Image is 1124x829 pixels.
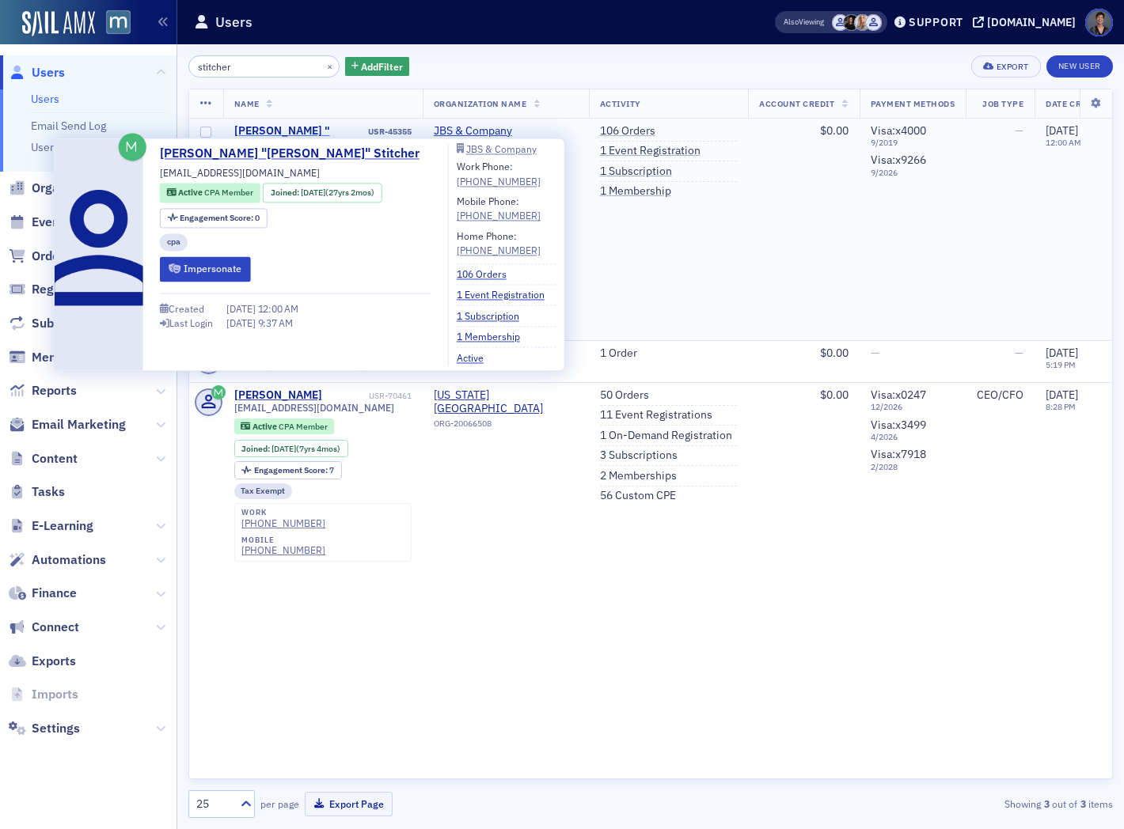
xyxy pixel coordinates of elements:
span: Visa : x9266 [871,153,926,167]
img: SailAMX [106,10,131,35]
a: [PHONE_NUMBER] [457,244,541,258]
span: Automations [32,551,106,569]
div: ORG-20066508 [434,418,578,434]
span: 12 / 2026 [871,402,955,412]
span: Amanda O'Dell [832,14,849,31]
button: AddFilter [345,57,410,77]
a: Tasks [9,483,65,501]
a: 1 Event Registration [457,288,556,302]
span: 4 / 2026 [871,432,955,442]
a: Orders [9,248,70,265]
span: [EMAIL_ADDRESS][DOMAIN_NAME] [160,166,320,180]
div: (7yrs 4mos) [272,444,340,454]
button: Export [971,55,1040,78]
span: [DATE] [1046,346,1078,360]
a: New User [1046,55,1113,78]
a: [PHONE_NUMBER] [457,174,541,188]
a: 1 Event Registration [600,144,701,158]
a: Connect [9,619,79,636]
span: Tasks [32,483,65,501]
strong: 3 [1077,797,1088,811]
span: Reports [32,382,77,399]
a: 1 Subscription [600,165,672,179]
a: 1 Membership [457,330,532,344]
span: Joined : [241,444,272,454]
span: E-Learning [32,517,93,535]
span: Virginia Aquarium & Marine Science Center [434,388,578,416]
span: Name [234,98,260,109]
span: [DATE] [226,303,258,316]
span: 2 / 2028 [871,462,955,472]
div: work [241,508,325,517]
div: cpa [160,233,188,252]
a: Active [457,350,496,365]
a: 11 Event Registrations [600,408,712,422]
input: Search… [188,55,340,78]
div: mobile [241,536,325,545]
div: JBS & Company [466,145,537,153]
span: Justin Chase [865,14,882,31]
a: 1 Membership [600,184,671,199]
span: Add Filter [361,59,403,74]
a: Exports [9,653,76,670]
span: Job Type [982,98,1023,109]
div: Home Phone: [457,229,541,258]
span: Account Credit [759,98,834,109]
span: Engagement Score : [180,212,255,223]
time: 8:28 PM [1046,401,1076,412]
a: [PERSON_NAME] "[PERSON_NAME]" Stitcher [160,144,431,163]
span: 9 / 2019 [871,138,955,148]
div: [PHONE_NUMBER] [457,209,541,223]
span: Emily Trott [854,14,871,31]
div: 0 [180,214,260,222]
a: 56 Custom CPE [600,489,676,503]
span: Memberships [32,349,109,366]
a: Subscriptions [9,315,110,332]
a: 50 Orders [600,388,649,403]
span: Visa : x4000 [871,123,926,138]
span: Visa : x0247 [871,388,926,402]
span: Exports [32,653,76,670]
a: Users [9,64,65,81]
a: Events & Products [9,214,137,231]
span: CPA Member [204,187,253,199]
div: [PHONE_NUMBER] [241,517,325,529]
a: 2 Memberships [600,469,677,483]
a: User Custom CPE [31,140,117,154]
a: 1 Order [600,346,637,361]
a: E-Learning [9,517,93,535]
a: SailAMX [22,11,95,36]
a: Active CPA Member [167,187,253,199]
a: 3 Subscriptions [600,449,678,463]
a: 106 Orders [600,124,655,138]
span: Date Created [1046,98,1107,109]
a: [PHONE_NUMBER] [241,544,325,556]
div: USR-70461 [325,391,412,401]
a: Automations [9,551,106,569]
a: Email Send Log [31,119,106,133]
span: Engagement Score : [254,464,329,475]
a: Finance [9,585,77,602]
span: Finance [32,585,77,602]
span: 9 / 2026 [871,168,955,178]
a: Memberships [9,349,109,366]
div: Engagement Score: 0 [160,208,268,228]
span: Organization Name [434,98,527,109]
span: Viewing [784,17,824,28]
div: Engagement Score: 7 [234,461,342,479]
span: $0.00 [820,346,849,360]
a: [PERSON_NAME] "[PERSON_NAME]" Stitcher [234,124,366,166]
span: Users [32,64,65,81]
div: 7 [254,466,334,475]
span: Activity [600,98,641,109]
div: Also [784,17,799,27]
a: JBS & Company [434,124,578,138]
span: [DATE] [1046,388,1078,402]
span: Lauren McDonough [843,14,860,31]
a: Users [31,92,59,106]
span: Active [178,187,204,199]
div: Support [909,15,963,29]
